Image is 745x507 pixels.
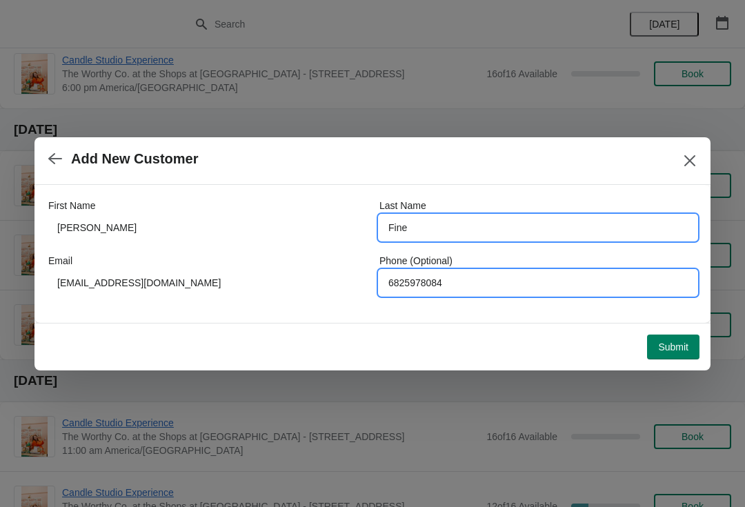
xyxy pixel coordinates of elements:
input: John [48,215,366,240]
input: Enter your email [48,270,366,295]
label: Email [48,254,72,268]
label: Last Name [379,199,426,212]
input: Smith [379,215,697,240]
input: Enter your phone number [379,270,697,295]
label: First Name [48,199,95,212]
span: Submit [658,341,688,352]
button: Close [677,148,702,173]
label: Phone (Optional) [379,254,453,268]
button: Submit [647,335,699,359]
h2: Add New Customer [71,151,198,167]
